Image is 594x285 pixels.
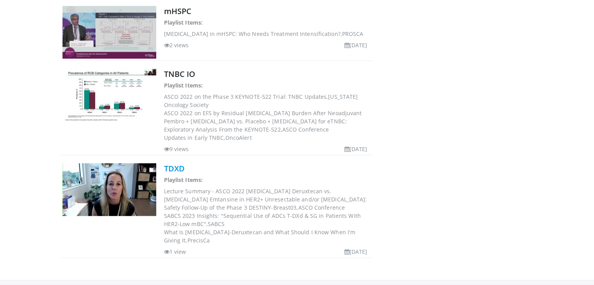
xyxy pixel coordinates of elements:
[164,93,371,109] dd: ASCO 2022 on the Phase 3 KEYNOTE-522 Trial: TNBC Updates,
[164,163,185,174] a: TDXD
[344,248,367,256] li: [DATE]
[164,6,192,16] a: mHSPC
[282,126,329,133] span: ASCO Conference
[164,109,371,134] dd: ASCO 2022 on EFS by Residual [MEDICAL_DATA] Burden After Neoadjuvant Pembro + [MEDICAL_DATA] vs. ...
[164,187,371,212] dd: Lecture Summary - ASCO 2022 [MEDICAL_DATA] Deruxtecan vs. [MEDICAL_DATA] Emtansine in HER2+ Unres...
[164,93,358,109] span: [US_STATE] Oncology Society
[164,212,371,228] dd: SABCS 2023 Insights: "Sequential Use of ADCs T-DXd & SG in Patients With HER2-Low mBC",
[164,82,203,89] strong: Playlist Items:
[62,163,156,216] img: TDXD
[164,248,186,256] li: 1 view
[342,30,364,37] span: PROSCA
[225,134,252,141] span: OncoAlert
[164,134,371,142] dd: Updates in Early TNBC,
[344,145,367,153] li: [DATE]
[164,69,196,79] a: TNBC IO
[164,228,371,244] dd: What Is [MEDICAL_DATA]-Deruxtecan and What Should I Know When I'm Giving It,
[164,145,189,153] li: 9 views
[164,19,203,26] strong: Playlist Items:
[164,30,371,38] dd: [MEDICAL_DATA] in mHSPC: Who Needs Treatment Intensification?,
[164,176,203,183] strong: Playlist Items:
[187,237,210,244] span: PrecisCa
[62,6,156,59] img: mHSPC
[208,220,225,228] span: SABCS
[298,204,345,211] span: ASCO Conference
[62,69,156,121] img: TNBC IO
[164,41,189,49] li: 2 views
[344,41,367,49] li: [DATE]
